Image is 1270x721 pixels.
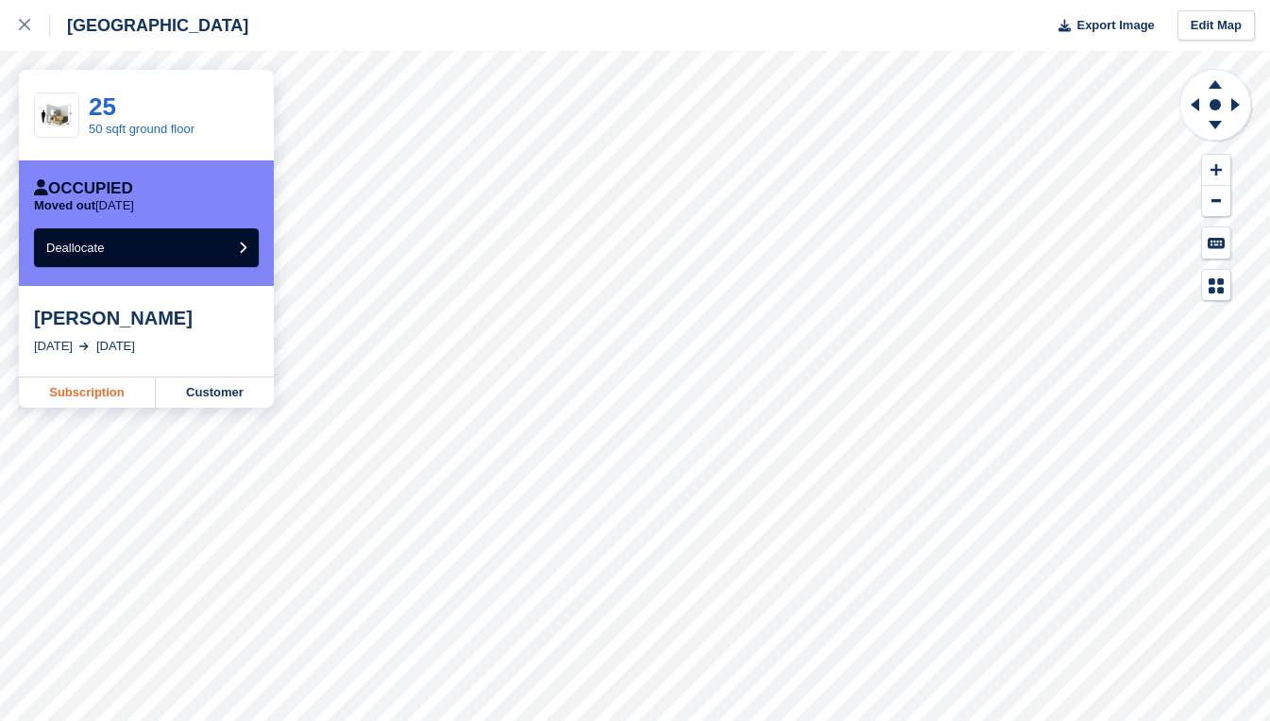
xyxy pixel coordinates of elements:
p: [DATE] [34,198,134,213]
a: 25 [89,92,116,121]
span: Moved out [34,198,95,212]
span: Deallocate [46,241,104,255]
a: Subscription [19,377,156,408]
button: Export Image [1047,10,1155,42]
button: Keyboard Shortcuts [1202,227,1230,259]
div: [PERSON_NAME] [34,307,259,329]
button: Deallocate [34,228,259,267]
div: [GEOGRAPHIC_DATA] [50,14,248,37]
button: Zoom Out [1202,186,1230,217]
a: Customer [156,377,274,408]
div: [DATE] [96,337,135,356]
div: Occupied [34,179,133,198]
a: Edit Map [1177,10,1255,42]
button: Map Legend [1202,270,1230,301]
button: Zoom In [1202,155,1230,186]
span: Export Image [1076,16,1154,35]
a: 50 sqft ground floor [89,122,195,136]
div: [DATE] [34,337,73,356]
img: arrow-right-light-icn-cde0832a797a2874e46488d9cf13f60e5c3a73dbe684e267c42b8395dfbc2abf.svg [79,343,89,350]
img: 50.jpg [35,99,78,132]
